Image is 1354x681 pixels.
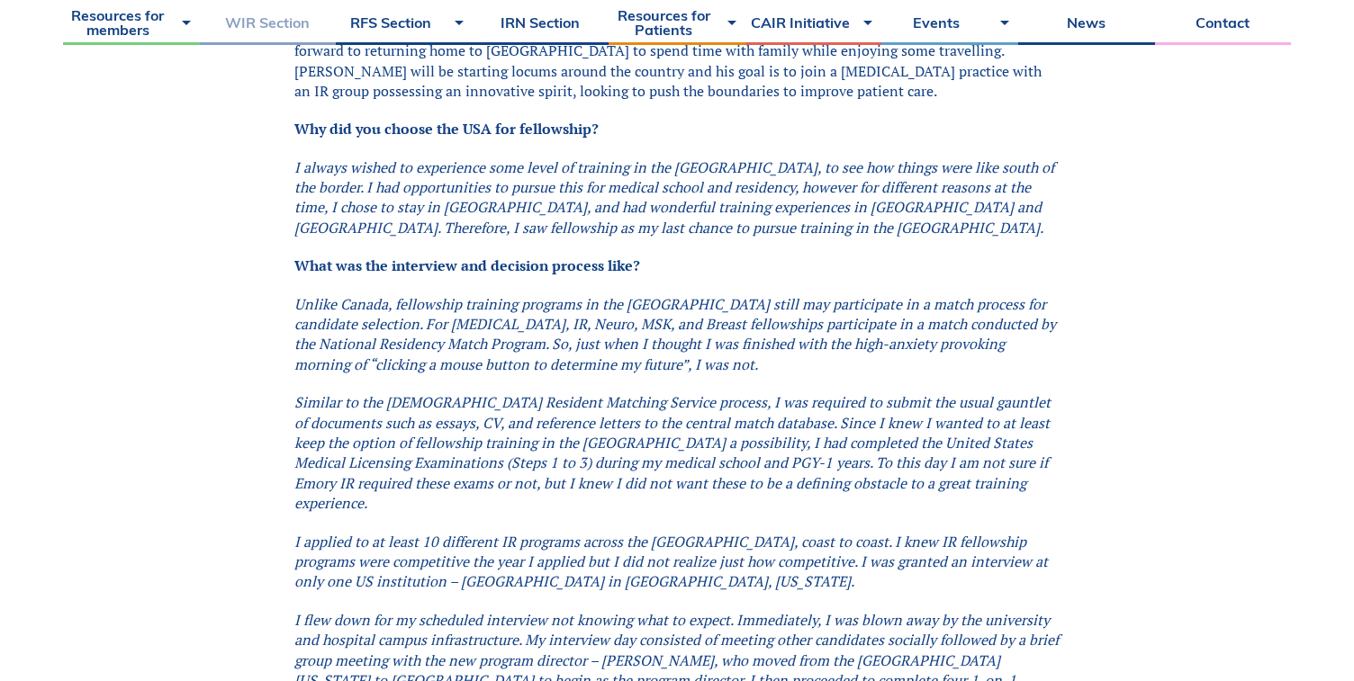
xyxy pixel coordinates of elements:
[294,119,599,139] strong: Why did you choose the USA for fellowship?
[294,294,1056,374] em: Unlike Canada, fellowship training programs in the [GEOGRAPHIC_DATA] still may participate in a m...
[294,532,1048,592] em: I applied to at least 10 different IR programs across the [GEOGRAPHIC_DATA], coast to coast. I kn...
[294,392,1051,513] em: Similar to the [DEMOGRAPHIC_DATA] Resident Matching Service process, I was required to submit the...
[294,157,1054,237] em: I always wished to experience some level of training in the [GEOGRAPHIC_DATA], to see how things ...
[294,255,640,275] strong: What was the interview and decision process like?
